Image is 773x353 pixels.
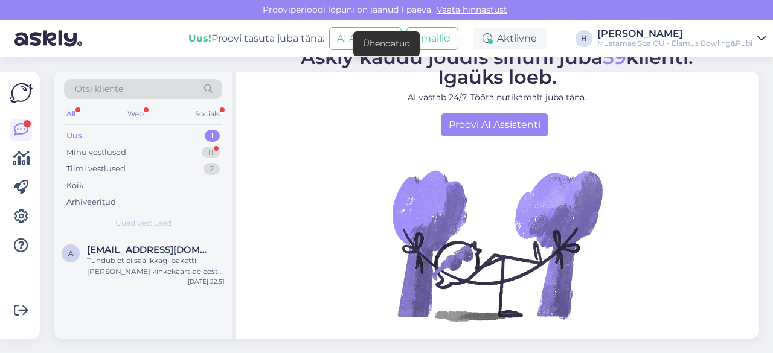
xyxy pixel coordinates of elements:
div: Web [125,106,146,122]
div: Kõik [66,180,84,192]
span: Uued vestlused [115,218,172,229]
div: Ühendatud [363,37,410,50]
div: Tundub et ei saa ikkagi paketti [PERSON_NAME] kinkekaartide eest kui toitlustuse peab ette maksma... [87,255,225,277]
div: Tiimi vestlused [66,163,126,175]
div: 2 [204,163,220,175]
span: andraisakar@gmail.com [87,244,213,255]
div: All [64,106,78,122]
a: [PERSON_NAME]Mustamäe Spa OÜ - Elamus Bowling&Pubi [597,29,766,48]
div: Aktiivne [473,28,547,49]
div: Uus [66,130,82,142]
span: Otsi kliente [75,83,123,95]
div: [DATE] 22:51 [188,277,225,286]
div: Minu vestlused [66,147,126,159]
div: [PERSON_NAME] [597,29,752,39]
div: Socials [193,106,222,122]
div: 11 [202,147,220,159]
button: AI Assistent [329,27,402,50]
div: H [576,30,592,47]
b: Uus! [188,33,211,44]
div: Mustamäe Spa OÜ - Elamus Bowling&Pubi [597,39,752,48]
a: Vaata hinnastust [433,4,511,15]
div: 1 [205,130,220,142]
div: Arhiveeritud [66,196,116,208]
button: Emailid [406,27,458,50]
img: Askly Logo [10,81,33,104]
a: Proovi AI Assistenti [441,113,548,136]
p: AI vastab 24/7. Tööta nutikamalt juba täna. [301,91,693,104]
span: Askly kaudu jõudis sinuni juba klienti. Igaüks loeb. [301,45,693,89]
div: Proovi tasuta juba täna: [188,31,324,46]
span: a [68,249,74,258]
